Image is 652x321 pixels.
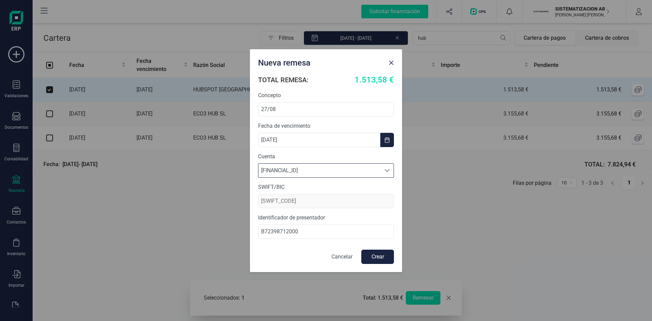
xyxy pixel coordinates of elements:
button: Crear [361,250,394,264]
label: Fecha de vencimiento [258,122,394,130]
input: dd/mm/aaaa [258,133,380,147]
span: 1.513,58 € [355,74,394,86]
div: Nueva remesa [255,55,386,68]
label: SWIFT/BIC [258,183,394,191]
label: Cuenta [258,153,394,161]
button: Close [386,57,397,68]
label: Identificador de presentador [258,214,394,222]
button: Choose Date [380,133,394,147]
h6: TOTAL REMESA: [258,75,308,85]
span: [FINANCIAL_ID] [258,164,381,177]
label: Concepto [258,91,394,100]
p: Cancelar [331,253,352,261]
